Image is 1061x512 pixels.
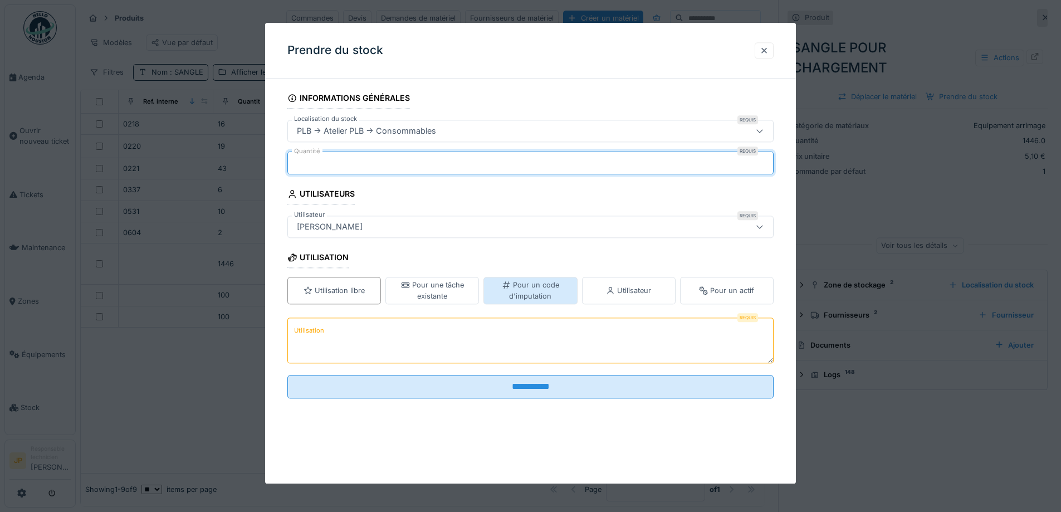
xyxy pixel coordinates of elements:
[287,186,355,204] div: Utilisateurs
[292,114,359,124] label: Localisation du stock
[292,125,441,137] div: PLB -> Atelier PLB -> Consommables
[292,221,367,233] div: [PERSON_NAME]
[737,313,758,322] div: Requis
[390,280,474,301] div: Pour une tâche existante
[606,285,651,296] div: Utilisateur
[737,212,758,221] div: Requis
[287,43,383,57] h3: Prendre du stock
[488,280,572,301] div: Pour un code d'imputation
[292,147,322,156] label: Quantité
[287,90,410,109] div: Informations générales
[292,211,327,220] label: Utilisateur
[304,285,365,296] div: Utilisation libre
[737,115,758,124] div: Requis
[699,285,754,296] div: Pour un actif
[292,324,326,338] label: Utilisation
[737,147,758,155] div: Requis
[287,250,349,269] div: Utilisation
